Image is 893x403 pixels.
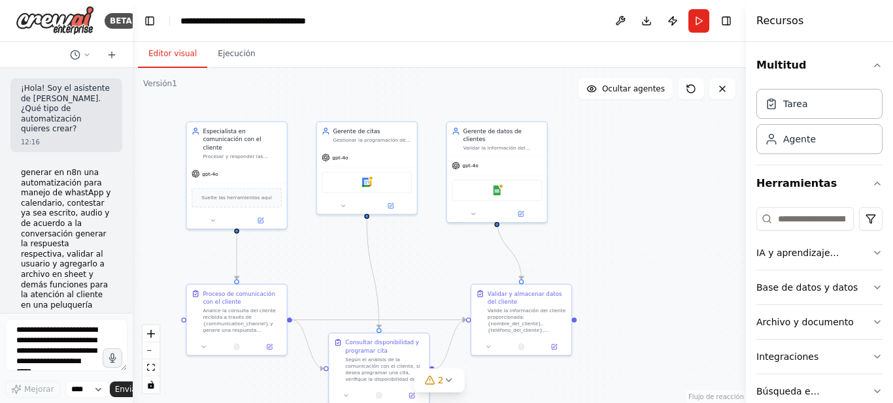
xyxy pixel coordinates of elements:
font: gpt-4o [462,163,478,169]
font: Agente [783,134,816,144]
font: Recursos [756,14,803,27]
font: gpt-4o [202,171,218,177]
g: Edge from f654bf91-b2ab-40ff-ba58-498b33d9fdfa to 4ced03fb-b99f-41e9-a3e2-ae2e4a184191 [233,225,241,280]
a: Atribución de React Flow [688,393,744,400]
button: alejar [143,342,160,359]
font: 2 [438,375,444,385]
button: Herramientas [756,165,883,202]
font: Ejecución [218,49,255,58]
g: Edge from 4ced03fb-b99f-41e9-a3e2-ae2e4a184191 to 2ac6e038-2854-4f51-ba3a-3a95e7ea43f0 [292,315,324,372]
button: Abrir en el panel lateral [497,209,543,219]
button: Abrir en el panel lateral [398,391,426,400]
font: Suelte las herramientas aquí [201,195,271,201]
font: Base de datos y datos [756,282,858,293]
button: Abrir en el panel lateral [367,201,413,211]
p: generar en n8n una automatización para manejo de whastApp y calendario, contestar ya sea escrito,... [21,168,112,310]
font: Flujo de reacción [688,393,744,400]
font: Consultar disponibilidad y programar cita [345,339,419,353]
button: No hay salida disponible [220,342,254,352]
button: alternar interactividad [143,376,160,393]
img: Hojas de cálculo de Google [492,185,502,195]
button: Mejorar [5,381,60,398]
font: Archivo y documento [756,317,854,327]
div: Controles de flujo de React [143,325,160,393]
font: Multitud [756,59,806,71]
div: Gerente de citasGestionar la programación de citas para {salon_name}, verificar la disponibilidad... [316,121,418,215]
button: 2 [414,368,465,393]
font: Mejorar [24,385,54,394]
div: Gerente de datos de clientesValidar la información del cliente, almacenar datos del cliente en ho... [446,121,548,223]
div: Proceso de comunicación con el clienteAnalice la consulta del cliente recibida a través de {commu... [186,284,288,356]
button: No hay salida disponible [362,391,396,400]
font: 12:16 [21,138,40,146]
font: Tarea [783,99,807,109]
button: Abrir en el panel lateral [237,216,283,225]
button: Integraciones [756,340,883,374]
button: Archivo y documento [756,305,883,339]
button: Cambiar al chat anterior [65,47,96,63]
button: Abrir en el panel lateral [540,342,568,352]
div: Especialista en comunicación con el clienteProcesar y responder las consultas de los clientes par... [186,121,288,229]
g: Edge from 2ac6e038-2854-4f51-ba3a-3a95e7ea43f0 to 9d62d82f-4478-43af-8e7f-3964ab031c0c [434,315,466,372]
button: Multitud [756,47,883,84]
font: Editor visual [148,49,197,58]
font: Herramientas [756,177,837,189]
font: Versión [143,79,172,88]
button: dar un golpe de zoom [143,325,160,342]
font: Gerente de datos de clientes [463,128,522,142]
font: Validar la información del cliente, almacenar datos del cliente en hojas de cálculo, actualizar r... [463,145,542,202]
font: Especialista en comunicación con el cliente [203,128,261,151]
div: Multitud [756,84,883,165]
g: Edge from f4558f6b-1241-4414-961b-78267ccbaa6a to 2ac6e038-2854-4f51-ba3a-3a95e7ea43f0 [363,219,383,328]
font: ¡Hola! Soy el asistente de [PERSON_NAME]. ¿Qué tipo de automatización quieres crear? [21,84,110,133]
font: Enviar [115,385,140,394]
button: vista de ajuste [143,359,160,376]
font: 1 [172,79,177,88]
button: Ocultar agentes [579,78,673,99]
font: Procesar y responder las consultas de los clientes para el salón de peluquería {salon_name}, comp... [203,153,281,218]
button: Haga clic para decir su idea de automatización [103,348,122,368]
button: Ocultar la barra lateral derecha [717,12,735,30]
font: Gestionar la programación de citas para {salon_name}, verificar la disponibilidad, crear nuevas c... [333,137,411,182]
button: No hay salida disponible [504,342,539,352]
font: Integraciones [756,351,818,362]
button: Abrir en el panel lateral [256,342,284,352]
font: Analice la consulta del cliente recibida a través de {communication_channel} y genere una respues... [203,308,281,398]
font: BETA [110,16,132,25]
font: IA y aprendizaje automático [756,248,839,271]
g: Edge from 4ced03fb-b99f-41e9-a3e2-ae2e4a184191 to 9d62d82f-4478-43af-8e7f-3964ab031c0c [292,315,466,323]
font: Ocultar agentes [602,84,665,93]
font: Proceso de comunicación con el cliente [203,291,275,305]
div: Validar y almacenar datos del clienteValide la información del cliente proporcionada: {nombre_del... [471,284,573,356]
font: gpt-4o [332,155,348,161]
font: Validar y almacenar datos del cliente [488,291,562,305]
button: IA y aprendizaje automático [756,236,883,270]
button: Ocultar la barra lateral izquierda [141,12,159,30]
button: Base de datos y datos [756,270,883,304]
nav: migaja de pan [180,14,306,27]
font: Gerente de citas [333,128,380,135]
button: Iniciar un nuevo chat [101,47,122,63]
img: Logo [16,6,94,35]
button: Enviar [110,381,156,397]
g: Edge from 026d060a-3979-48dd-9f51-e6e57cf2ed0c to 9d62d82f-4478-43af-8e7f-3964ab031c0c [493,219,526,280]
img: Calendario de Google [362,178,372,187]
